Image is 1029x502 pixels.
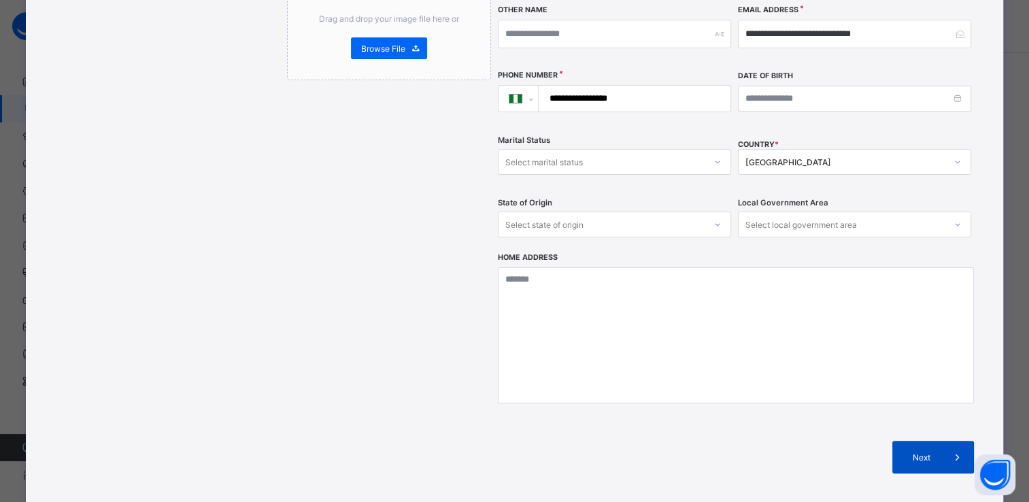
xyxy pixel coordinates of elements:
[498,5,547,14] label: Other Name
[505,149,583,175] div: Select marital status
[498,71,558,80] label: Phone Number
[319,14,459,24] span: Drag and drop your image file here or
[745,157,946,167] div: [GEOGRAPHIC_DATA]
[745,212,857,237] div: Select local government area
[738,140,779,149] span: COUNTRY
[738,198,828,207] span: Local Government Area
[505,212,584,237] div: Select state of origin
[498,135,550,145] span: Marital Status
[361,44,405,54] span: Browse File
[903,452,941,463] span: Next
[975,454,1015,495] button: Open asap
[738,5,798,14] label: Email Address
[498,253,558,262] label: Home Address
[738,71,793,80] label: Date of Birth
[498,198,552,207] span: State of Origin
